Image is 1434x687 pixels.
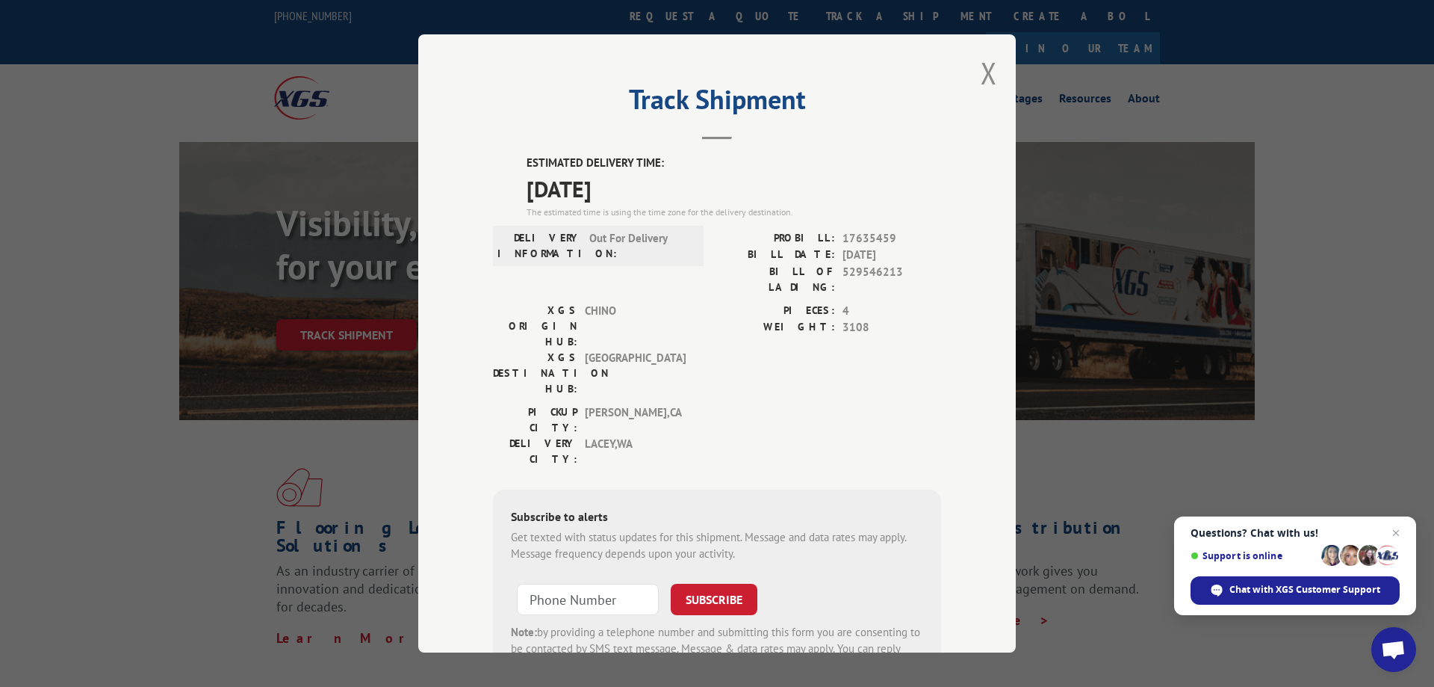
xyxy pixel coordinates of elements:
label: DELIVERY INFORMATION: [497,230,582,262]
label: PICKUP CITY: [493,404,577,436]
label: WEIGHT: [717,319,835,336]
span: 529546213 [842,264,941,295]
span: Questions? Chat with us! [1191,527,1400,539]
strong: Note: [511,625,537,639]
div: Open chat [1371,627,1416,672]
span: [DATE] [842,247,941,264]
span: [DATE] [527,172,941,206]
span: 4 [842,303,941,320]
span: Close chat [1387,524,1405,542]
span: 17635459 [842,230,941,247]
div: Get texted with status updates for this shipment. Message and data rates may apply. Message frequ... [511,529,923,563]
span: Chat with XGS Customer Support [1229,583,1380,597]
label: XGS ORIGIN HUB: [493,303,577,350]
button: SUBSCRIBE [671,584,757,615]
div: Chat with XGS Customer Support [1191,576,1400,605]
span: Out For Delivery [589,230,690,262]
label: BILL OF LADING: [717,264,835,295]
label: DELIVERY CITY: [493,436,577,467]
span: Support is online [1191,550,1316,561]
span: CHINO [585,303,686,350]
label: BILL DATE: [717,247,835,264]
span: 3108 [842,319,941,336]
span: LACEY , WA [585,436,686,467]
label: PIECES: [717,303,835,320]
label: PROBILL: [717,230,835,247]
h2: Track Shipment [493,89,941,117]
span: [PERSON_NAME] , CA [585,404,686,436]
input: Phone Number [517,584,659,615]
div: Subscribe to alerts [511,508,923,529]
label: XGS DESTINATION HUB: [493,350,577,397]
label: ESTIMATED DELIVERY TIME: [527,155,941,172]
button: Close modal [981,53,997,93]
span: [GEOGRAPHIC_DATA] [585,350,686,397]
div: The estimated time is using the time zone for the delivery destination. [527,206,941,219]
div: by providing a telephone number and submitting this form you are consenting to be contacted by SM... [511,624,923,675]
